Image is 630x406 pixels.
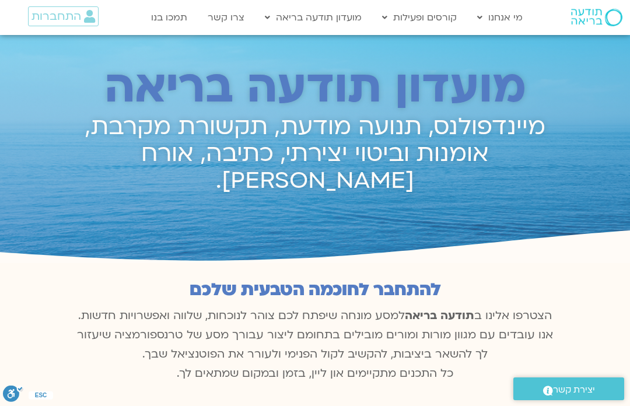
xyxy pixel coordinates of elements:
[32,10,81,23] span: התחברות
[405,308,474,323] b: תודעה בריאה
[69,114,561,194] h2: מיינדפולנס, תנועה מודעת, תקשורת מקרבת, אומנות וביטוי יצירתי, כתיבה, אורח [PERSON_NAME].
[70,280,560,300] h2: להתחבר לחוכמה הטבעית שלכם
[471,6,528,29] a: מי אנחנו
[70,306,560,383] p: הצטרפו אלינו ב למסע מונחה שיפתח לכם צוהר לנוכחות, שלווה ואפשרויות חדשות. אנו עובדים עם מגוון מורו...
[28,6,99,26] a: התחברות
[69,62,561,113] h2: מועדון תודעה בריאה
[202,6,250,29] a: צרו קשר
[513,377,624,400] a: יצירת קשר
[259,6,367,29] a: מועדון תודעה בריאה
[553,382,595,398] span: יצירת קשר
[571,9,622,26] img: תודעה בריאה
[145,6,193,29] a: תמכו בנו
[376,6,463,29] a: קורסים ופעילות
